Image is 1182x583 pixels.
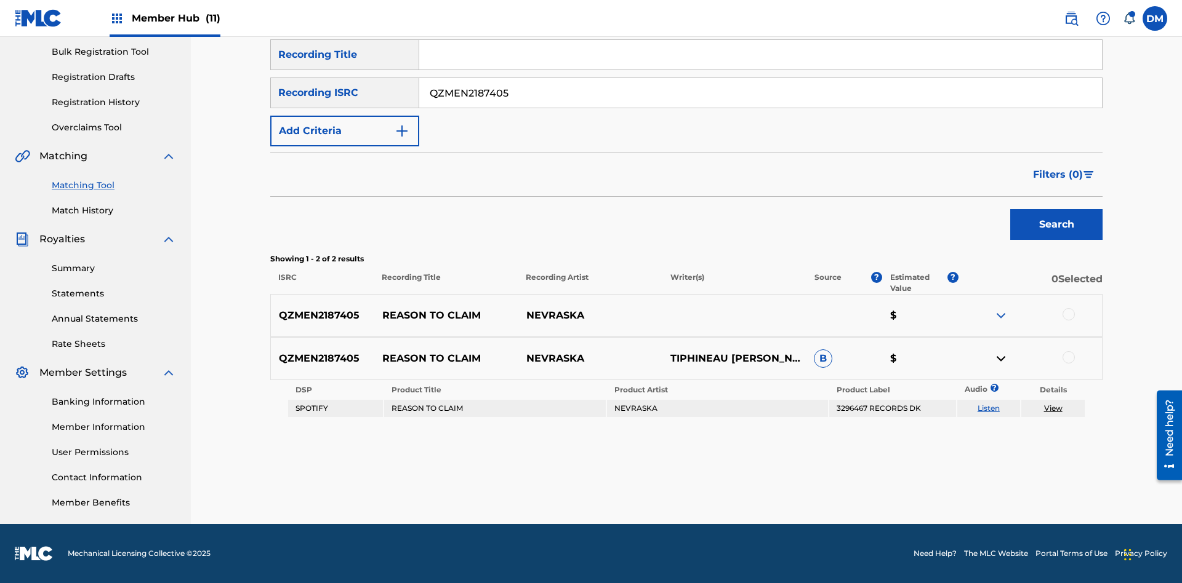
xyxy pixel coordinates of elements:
[607,381,828,399] th: Product Artist
[994,308,1008,323] img: expand
[829,400,955,417] td: 3296467 RECORDS DK
[39,365,127,380] span: Member Settings
[914,548,957,559] a: Need Help?
[39,232,85,247] span: Royalties
[52,421,176,434] a: Member Information
[52,71,176,84] a: Registration Drafts
[161,149,176,164] img: expand
[1091,6,1116,31] div: Help
[15,9,62,27] img: MLC Logo
[271,351,374,366] p: QZMEN2187405
[270,272,374,294] p: ISRC
[52,121,176,134] a: Overclaims Tool
[1143,6,1167,31] div: User Menu
[1026,159,1103,190] button: Filters (0)
[662,351,806,366] p: TIPHINEAU [PERSON_NAME]
[518,351,662,366] p: NEVRASKA
[110,11,124,26] img: Top Rightsholders
[1010,209,1103,240] button: Search
[959,272,1103,294] p: 0 Selected
[52,179,176,192] a: Matching Tool
[161,232,176,247] img: expand
[1021,381,1085,399] th: Details
[161,365,176,380] img: expand
[271,308,374,323] p: QZMEN2187405
[964,548,1028,559] a: The MLC Website
[890,272,947,294] p: Estimated Value
[384,400,605,417] td: REASON TO CLAIM
[1148,386,1182,486] iframe: Resource Center
[395,124,409,138] img: 9d2ae6d4665cec9f34b9.svg
[1123,12,1135,25] div: Notifications
[1124,536,1132,573] div: Drag
[52,287,176,300] a: Statements
[814,272,842,294] p: Source
[882,308,959,323] p: $
[1059,6,1083,31] a: Public Search
[52,446,176,459] a: User Permissions
[288,400,383,417] td: SPOTIFY
[52,496,176,509] a: Member Benefits
[607,400,828,417] td: NEVRASKA
[288,381,383,399] th: DSP
[270,116,419,146] button: Add Criteria
[814,349,832,368] span: B
[15,232,30,247] img: Royalties
[1044,403,1063,413] a: View
[52,46,176,58] a: Bulk Registration Tool
[132,11,220,25] span: Member Hub
[994,351,1008,366] img: contract
[270,253,1103,264] p: Showing 1 - 2 of 2 results
[374,308,518,323] p: REASON TO CLAIM
[1064,11,1079,26] img: search
[52,262,176,275] a: Summary
[1120,524,1182,583] iframe: Chat Widget
[15,365,30,380] img: Member Settings
[1096,11,1111,26] img: help
[1115,548,1167,559] a: Privacy Policy
[947,272,959,283] span: ?
[15,149,30,164] img: Matching
[1033,167,1083,182] span: Filters ( 0 )
[994,384,994,392] span: ?
[15,546,53,561] img: logo
[374,351,518,366] p: REASON TO CLAIM
[52,338,176,351] a: Rate Sheets
[52,204,176,217] a: Match History
[52,471,176,484] a: Contact Information
[662,272,806,294] p: Writer(s)
[384,381,605,399] th: Product Title
[518,272,662,294] p: Recording Artist
[1035,548,1108,559] a: Portal Terms of Use
[871,272,882,283] span: ?
[52,312,176,325] a: Annual Statements
[1083,171,1094,178] img: filter
[978,403,1000,413] a: Listen
[52,395,176,408] a: Banking Information
[518,308,662,323] p: NEVRASKA
[52,96,176,109] a: Registration History
[882,351,959,366] p: $
[957,384,972,395] p: Audio
[829,381,955,399] th: Product Label
[206,12,220,24] span: (11)
[39,149,87,164] span: Matching
[68,548,211,559] span: Mechanical Licensing Collective © 2025
[374,272,518,294] p: Recording Title
[270,39,1103,246] form: Search Form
